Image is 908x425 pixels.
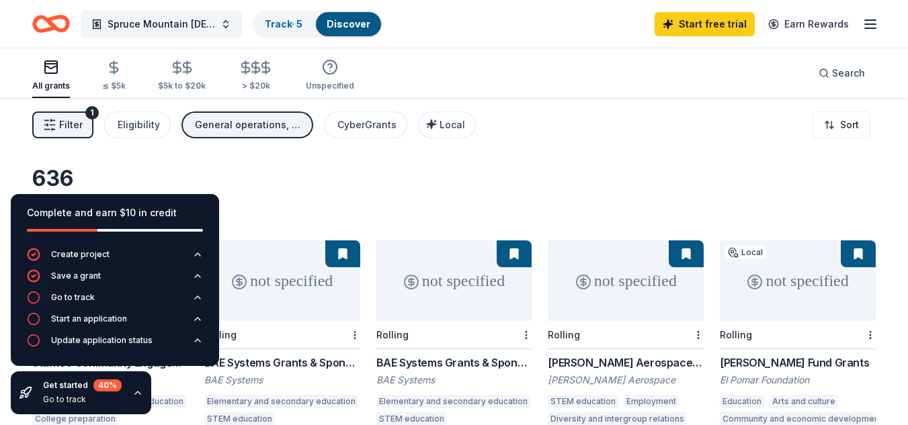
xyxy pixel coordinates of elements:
[59,117,83,133] span: Filter
[440,119,465,130] span: Local
[238,81,274,91] div: > $20k
[306,81,354,91] div: Unspecified
[51,292,95,303] div: Go to track
[418,111,476,138] button: Local
[238,54,274,98] button: > $20k
[655,12,755,36] a: Start free trial
[27,205,203,221] div: Complete and earn $10 in credit
[832,65,865,81] span: Search
[548,355,704,371] div: [PERSON_NAME] Aerospace Charitable Giving
[376,355,532,371] div: BAE Systems Grants & Sponsorships
[118,117,160,133] div: Eligibility
[51,249,110,260] div: Create project
[85,106,99,120] div: 1
[32,111,93,138] button: Filter1
[376,329,409,340] div: Rolling
[337,117,397,133] div: CyberGrants
[720,355,876,371] div: [PERSON_NAME] Fund Grants
[32,54,70,98] button: All grants
[195,117,302,133] div: General operations, Education, Other
[808,60,876,87] button: Search
[204,373,360,387] div: BAE Systems
[27,312,203,334] button: Start an application
[770,395,838,408] div: Arts and culture
[306,54,354,98] button: Unspecified
[720,395,764,408] div: Education
[548,395,618,408] div: STEM education
[102,81,126,91] div: ≤ $5k
[720,373,876,387] div: El Pomar Foundation
[204,355,360,371] div: BAE Systems Grants & Sponsorships
[720,329,752,340] div: Rolling
[324,111,407,138] button: CyberGrants
[108,16,215,32] span: Spruce Mountain [DEMOGRAPHIC_DATA] Academy Sprinkler System
[51,271,101,281] div: Save a grant
[102,54,126,98] button: ≤ $5k
[43,394,122,405] div: Go to track
[548,329,580,340] div: Rolling
[760,12,857,36] a: Earn Rewards
[327,18,370,30] a: Discover
[158,81,206,91] div: $5k to $20k
[32,81,70,91] div: All grants
[32,8,70,40] a: Home
[27,269,203,291] button: Save a grant
[253,11,382,38] button: Track· 5Discover
[265,18,302,30] a: Track· 5
[376,240,532,321] div: not specified
[376,373,532,387] div: BAE Systems
[720,240,876,321] div: not specified
[181,111,313,138] button: General operations, Education, Other
[43,379,122,391] div: Get started
[624,395,679,408] div: Employment
[840,117,859,133] span: Sort
[813,111,870,138] button: Sort
[104,111,171,138] button: Eligibility
[204,240,360,321] div: not specified
[51,314,127,324] div: Start an application
[158,54,206,98] button: $5k to $20k
[32,165,188,192] div: 636
[548,373,704,387] div: [PERSON_NAME] Aerospace
[27,248,203,269] button: Create project
[376,395,530,408] div: Elementary and secondary education
[51,335,153,346] div: Update application status
[204,395,358,408] div: Elementary and secondary education
[81,11,242,38] button: Spruce Mountain [DEMOGRAPHIC_DATA] Academy Sprinkler System
[27,291,203,312] button: Go to track
[725,246,766,259] div: Local
[93,379,122,391] div: 40 %
[548,240,704,321] div: not specified
[27,334,203,355] button: Update application status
